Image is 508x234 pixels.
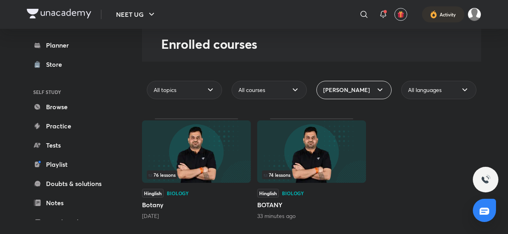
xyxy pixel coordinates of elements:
a: Playlist [27,156,120,172]
h2: Enrolled courses [161,36,481,52]
span: All languages [408,86,442,94]
span: 74 lessons [264,172,290,177]
button: NEET UG [111,6,161,22]
div: infocontainer [147,170,246,179]
div: Store [46,60,67,69]
img: avatar [397,11,404,18]
a: Free live classes [27,214,120,230]
div: left [147,170,246,179]
span: [PERSON_NAME] [323,86,370,94]
a: Planner [27,37,120,53]
h6: SELF STUDY [27,85,120,99]
img: Thumbnail [142,120,251,183]
span: Hinglish [257,189,279,198]
div: 33 minutes ago [257,212,366,220]
div: BOTANY [257,118,366,220]
div: infocontainer [262,170,361,179]
img: activity [430,10,437,19]
img: Aman raj [468,8,481,21]
img: ttu [481,175,490,184]
a: Store [27,56,120,72]
h5: BOTANY [257,200,366,210]
div: 5 months ago [142,212,251,220]
a: Company Logo [27,9,91,20]
span: All courses [238,86,265,94]
img: Company Logo [27,9,91,18]
a: Browse [27,99,120,115]
div: Biology [282,191,304,196]
a: Practice [27,118,120,134]
div: infosection [147,170,246,179]
div: Botany [142,118,251,220]
img: Thumbnail [257,120,366,183]
div: infosection [262,170,361,179]
span: Hinglish [142,189,164,198]
div: left [262,170,361,179]
a: Notes [27,195,120,211]
button: avatar [394,8,407,21]
span: All topics [154,86,176,94]
div: Biology [167,191,189,196]
a: Doubts & solutions [27,176,120,192]
a: Tests [27,137,120,153]
span: 76 lessons [148,172,176,177]
h5: Botany [142,200,251,210]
